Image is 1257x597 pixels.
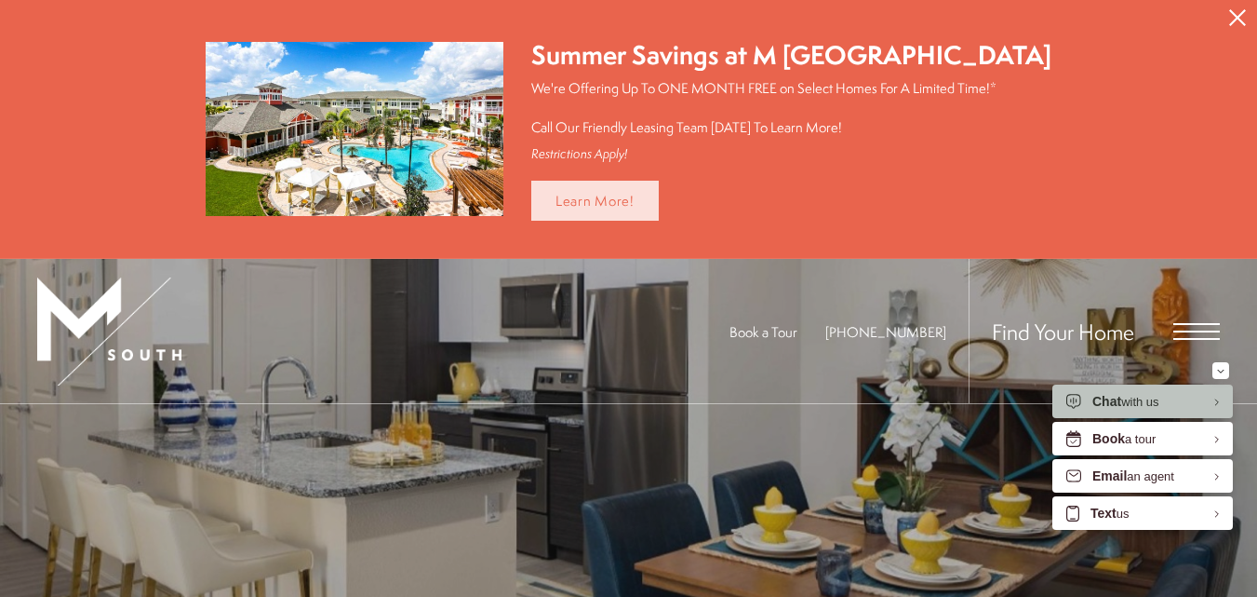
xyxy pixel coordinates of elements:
img: Summer Savings at M South Apartments [206,42,503,216]
div: Summer Savings at M [GEOGRAPHIC_DATA] [531,37,1051,74]
div: Restrictions Apply! [531,146,1051,162]
a: Call Us at 813-570-8014 [825,322,946,342]
a: Learn More! [531,181,659,221]
a: Book a Tour [729,322,797,342]
button: Open Menu [1173,323,1220,340]
p: We're Offering Up To ONE MONTH FREE on Select Homes For A Limited Time!* Call Our Friendly Leasin... [531,78,1051,137]
a: Find Your Home [992,317,1134,346]
img: MSouth [37,278,181,386]
span: [PHONE_NUMBER] [825,322,946,342]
